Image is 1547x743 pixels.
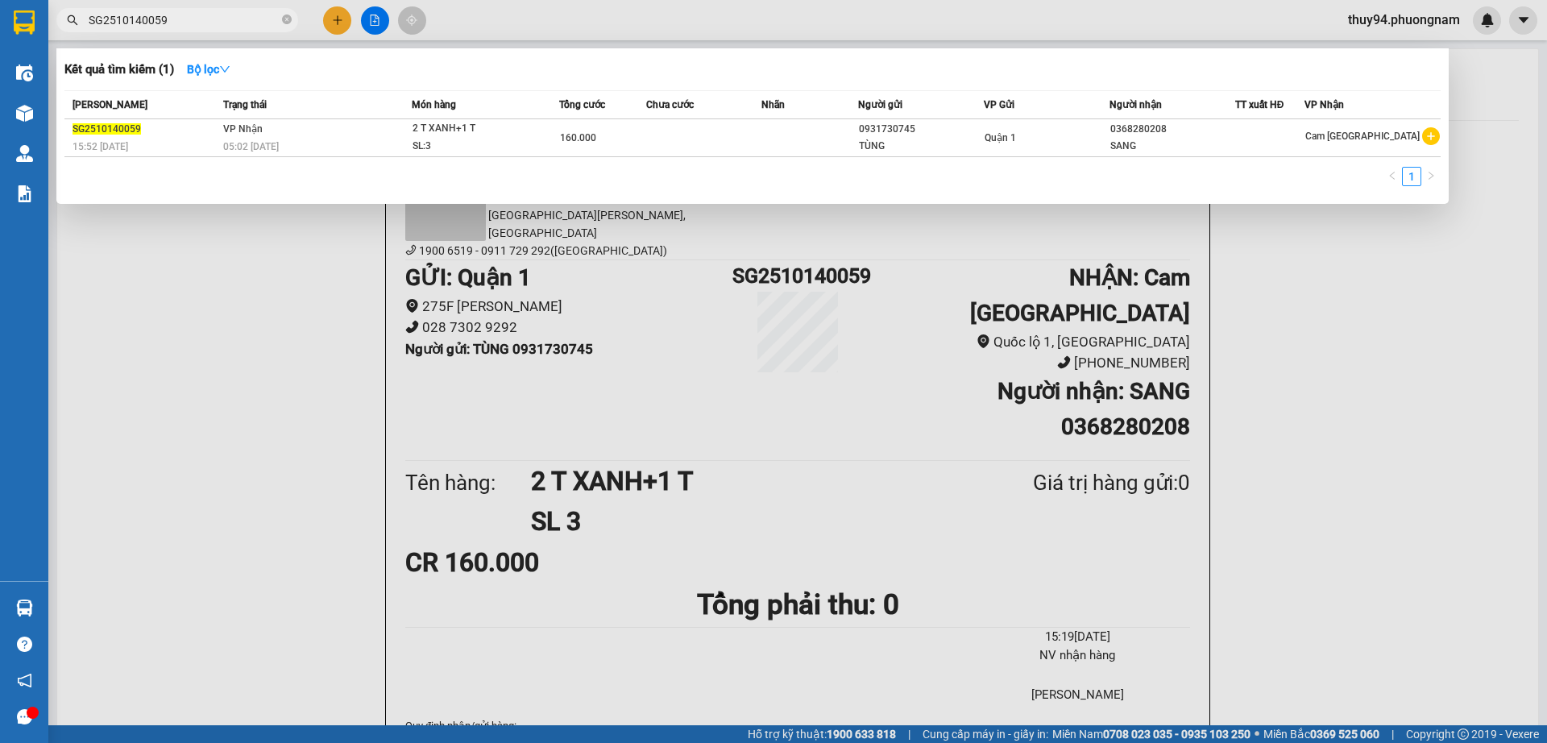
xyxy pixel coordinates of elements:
h3: Kết quả tìm kiếm ( 1 ) [64,61,174,78]
div: 0931730745 [859,121,983,138]
a: 1 [1403,168,1421,185]
span: Nhãn [761,99,785,110]
span: VP Gửi [984,99,1014,110]
span: Món hàng [412,99,456,110]
div: SANG [1110,138,1234,155]
img: warehouse-icon [16,145,33,162]
span: 15:52 [DATE] [73,141,128,152]
span: close-circle [282,15,292,24]
img: warehouse-icon [16,64,33,81]
span: plus-circle [1422,127,1440,145]
span: question-circle [17,637,32,652]
div: 0368280208 [1110,121,1234,138]
strong: Bộ lọc [187,63,230,76]
span: [PERSON_NAME] [73,99,147,110]
li: Previous Page [1383,167,1402,186]
button: Bộ lọcdown [174,56,243,82]
span: 05:02 [DATE] [223,141,279,152]
span: right [1426,171,1436,181]
input: Tìm tên, số ĐT hoặc mã đơn [89,11,279,29]
span: left [1387,171,1397,181]
span: SG2510140059 [73,123,141,135]
span: Cam [GEOGRAPHIC_DATA] [1305,131,1420,142]
span: Trạng thái [223,99,267,110]
span: Tổng cước [559,99,605,110]
li: 1 [1402,167,1421,186]
span: Chưa cước [646,99,694,110]
li: Next Page [1421,167,1441,186]
span: VP Nhận [1304,99,1344,110]
span: Người nhận [1109,99,1162,110]
div: SL: 3 [413,138,533,156]
div: 2 T XANH+1 T [413,120,533,138]
span: search [67,15,78,26]
img: logo-vxr [14,10,35,35]
span: down [219,64,230,75]
span: TT xuất HĐ [1235,99,1284,110]
span: message [17,709,32,724]
span: VP Nhận [223,123,263,135]
img: warehouse-icon [16,105,33,122]
span: 160.000 [560,132,596,143]
span: notification [17,673,32,688]
img: solution-icon [16,185,33,202]
button: right [1421,167,1441,186]
img: warehouse-icon [16,600,33,616]
span: close-circle [282,13,292,28]
span: Người gửi [858,99,902,110]
div: TÙNG [859,138,983,155]
button: left [1383,167,1402,186]
span: Quận 1 [985,132,1016,143]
